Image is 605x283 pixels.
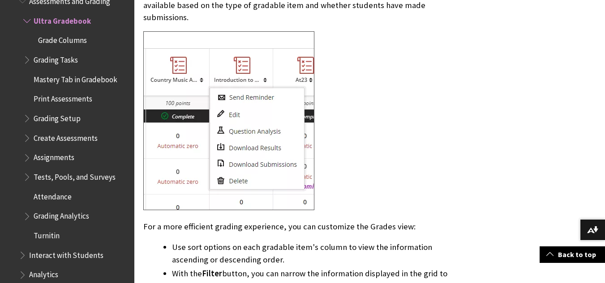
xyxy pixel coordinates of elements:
[34,150,74,162] span: Assignments
[143,31,314,210] img: More options menu options for grid view in Gradebook
[34,52,78,64] span: Grading Tasks
[143,221,463,232] p: For a more efficient grading experience, you can customize the Grades view:
[540,246,605,263] a: Back to top
[34,169,116,182] span: Tests, Pools, and Surveys
[34,131,98,143] span: Create Assessments
[29,267,58,279] span: Analytics
[202,268,222,279] span: Filter
[34,13,91,25] span: Ultra Gradebook
[34,92,92,104] span: Print Assessments
[34,189,72,201] span: Attendance
[29,248,103,260] span: Interact with Students
[172,241,463,266] li: Use sort options on each gradable item's column to view the information ascending or descending o...
[34,209,89,221] span: Grading Analytics
[38,33,87,45] span: Grade Columns
[34,228,60,240] span: Turnitin
[34,111,81,123] span: Grading Setup
[34,72,117,84] span: Mastery Tab in Gradebook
